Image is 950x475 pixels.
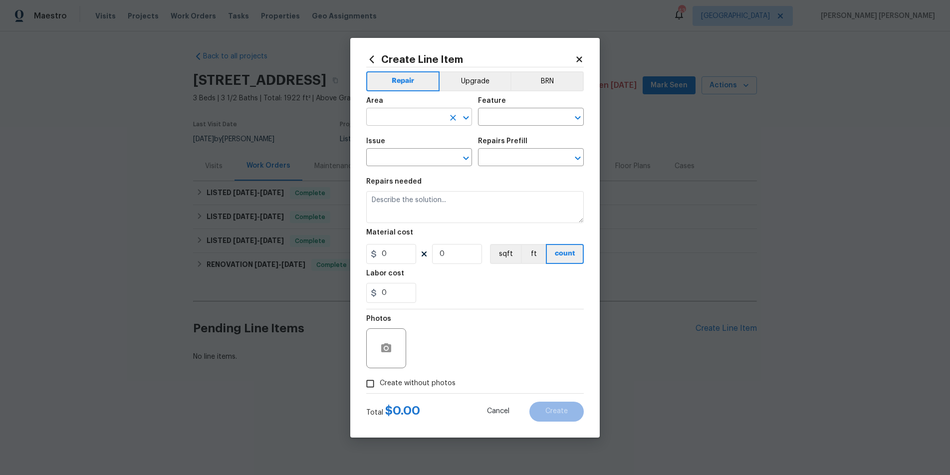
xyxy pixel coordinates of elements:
[478,97,506,104] h5: Feature
[478,138,527,145] h5: Repairs Prefill
[521,244,546,264] button: ft
[571,111,585,125] button: Open
[545,408,568,415] span: Create
[571,151,585,165] button: Open
[487,408,509,415] span: Cancel
[510,71,584,91] button: BRN
[366,270,404,277] h5: Labor cost
[366,315,391,322] h5: Photos
[366,97,383,104] h5: Area
[380,378,456,389] span: Create without photos
[366,71,440,91] button: Repair
[366,178,422,185] h5: Repairs needed
[366,229,413,236] h5: Material cost
[385,405,420,417] span: $ 0.00
[471,402,525,422] button: Cancel
[366,406,420,418] div: Total
[459,151,473,165] button: Open
[366,54,575,65] h2: Create Line Item
[490,244,521,264] button: sqft
[440,71,511,91] button: Upgrade
[446,111,460,125] button: Clear
[546,244,584,264] button: count
[366,138,385,145] h5: Issue
[459,111,473,125] button: Open
[529,402,584,422] button: Create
